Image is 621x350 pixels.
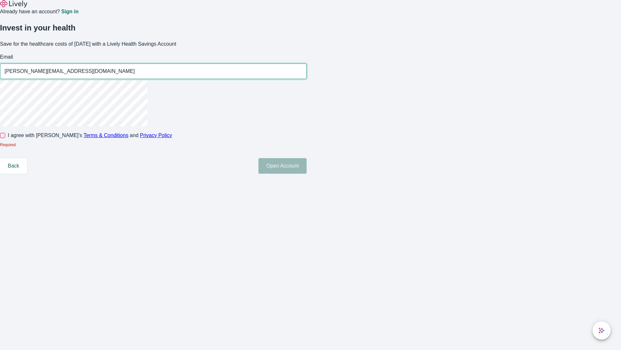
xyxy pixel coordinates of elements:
button: chat [593,321,611,340]
a: Sign in [61,9,78,14]
span: I agree with [PERSON_NAME]’s and [8,132,172,139]
svg: Lively AI Assistant [598,327,605,334]
a: Privacy Policy [140,133,172,138]
a: Terms & Conditions [83,133,128,138]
